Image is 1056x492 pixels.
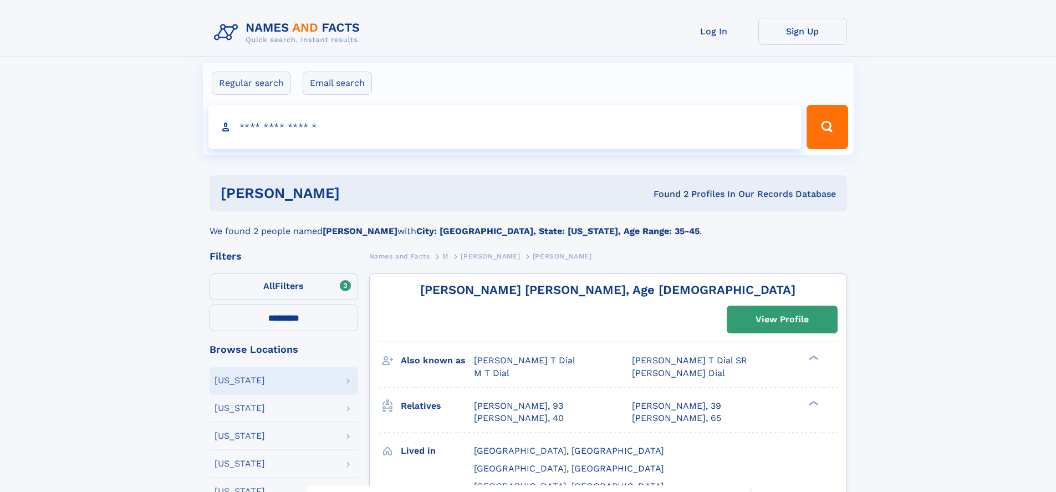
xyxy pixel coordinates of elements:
[401,442,474,460] h3: Lived in
[323,226,397,236] b: [PERSON_NAME]
[461,252,520,260] span: [PERSON_NAME]
[474,368,509,378] span: M T Dial
[474,463,664,474] span: [GEOGRAPHIC_DATA], [GEOGRAPHIC_DATA]
[474,355,575,366] span: [PERSON_NAME] T Dial
[670,18,758,45] a: Log In
[210,18,369,48] img: Logo Names and Facts
[369,249,430,263] a: Names and Facts
[416,226,700,236] b: City: [GEOGRAPHIC_DATA], State: [US_STATE], Age Range: 35-45
[474,412,564,424] a: [PERSON_NAME], 40
[632,412,721,424] a: [PERSON_NAME], 65
[401,397,474,415] h3: Relatives
[533,252,592,260] span: [PERSON_NAME]
[210,211,847,238] div: We found 2 people named with .
[497,188,836,200] div: Found 2 Profiles In Our Records Database
[806,354,819,362] div: ❯
[263,281,275,291] span: All
[807,105,848,149] button: Search Button
[215,459,265,468] div: [US_STATE]
[442,249,448,263] a: M
[806,399,819,407] div: ❯
[210,344,358,354] div: Browse Locations
[756,307,809,332] div: View Profile
[215,404,265,413] div: [US_STATE]
[221,186,497,200] h1: [PERSON_NAME]
[632,368,725,378] span: [PERSON_NAME] Dial
[210,273,358,300] label: Filters
[420,283,795,297] a: [PERSON_NAME] [PERSON_NAME], Age [DEMOGRAPHIC_DATA]
[212,72,291,95] label: Regular search
[474,445,664,456] span: [GEOGRAPHIC_DATA], [GEOGRAPHIC_DATA]
[632,355,747,366] span: [PERSON_NAME] T Dial SR
[727,306,837,333] a: View Profile
[461,249,520,263] a: [PERSON_NAME]
[474,400,563,412] a: [PERSON_NAME], 93
[215,432,265,440] div: [US_STATE]
[210,251,358,261] div: Filters
[208,105,802,149] input: search input
[442,252,448,260] span: M
[215,376,265,385] div: [US_STATE]
[401,351,474,370] h3: Also known as
[303,72,372,95] label: Email search
[474,481,664,491] span: [GEOGRAPHIC_DATA], [GEOGRAPHIC_DATA]
[632,400,721,412] a: [PERSON_NAME], 39
[758,18,847,45] a: Sign Up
